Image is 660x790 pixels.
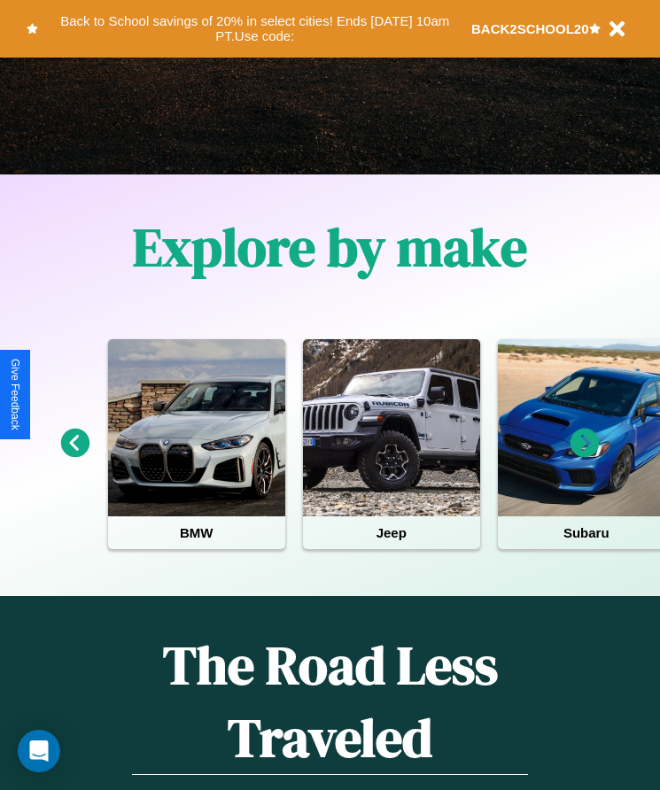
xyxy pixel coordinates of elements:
b: BACK2SCHOOL20 [471,21,589,36]
h4: BMW [108,516,285,549]
h1: The Road Less Traveled [132,629,528,775]
h4: Jeep [303,516,480,549]
h1: Explore by make [133,211,527,283]
div: Give Feedback [9,359,21,430]
div: Open Intercom Messenger [18,730,60,772]
button: Back to School savings of 20% in select cities! Ends [DATE] 10am PT.Use code: [38,9,471,49]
